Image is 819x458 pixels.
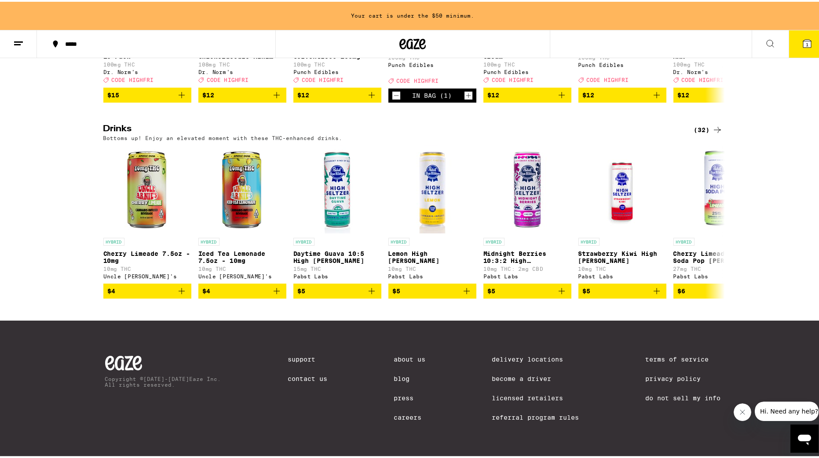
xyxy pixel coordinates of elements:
[108,90,120,97] span: $15
[673,248,761,262] p: Cherry Limeade High Soda Pop [PERSON_NAME] - 25mg
[673,60,761,66] p: 100mg THC
[103,60,191,66] p: 100mg THC
[646,393,721,400] a: Do Not Sell My Info
[298,90,310,97] span: $12
[673,67,761,73] div: Dr. Norm's
[806,40,808,45] span: 1
[483,144,571,282] a: Open page for Midnight Berries 10:3:2 High Seltzer from Pabst Labs
[394,373,425,380] a: Blog
[734,402,751,419] iframe: Close message
[103,86,191,101] button: Add to bag
[293,236,314,244] p: HYBRID
[198,60,286,66] p: 108mg THC
[483,86,571,101] button: Add to bag
[583,90,595,97] span: $12
[397,77,439,82] span: CODE HIGHFRI
[678,286,686,293] span: $6
[103,282,191,297] button: Add to bag
[103,123,680,133] h2: Drinks
[483,67,571,73] div: Punch Edibles
[293,144,381,232] img: Pabst Labs - Daytime Guava 10:5 High Seltzer
[293,272,381,277] div: Pabst Labs
[578,144,666,232] img: Pabst Labs - Strawberry Kiwi High Seltzer
[103,236,124,244] p: HYBRID
[578,144,666,282] a: Open page for Strawberry Kiwi High Seltzer from Pabst Labs
[483,282,571,297] button: Add to bag
[288,354,327,361] a: Support
[103,264,191,270] p: 10mg THC
[673,272,761,277] div: Pabst Labs
[578,86,666,101] button: Add to bag
[488,90,500,97] span: $12
[483,144,571,232] img: Pabst Labs - Midnight Berries 10:3:2 High Seltzer
[492,373,579,380] a: Become a Driver
[392,89,401,98] button: Decrement
[578,282,666,297] button: Add to bag
[103,272,191,277] div: Uncle [PERSON_NAME]'s
[198,248,286,262] p: Iced Tea Lemonade 7.5oz - 10mg
[388,264,476,270] p: 10mg THC
[103,144,191,232] img: Uncle Arnie's - Cherry Limeade 7.5oz - 10mg
[103,133,343,139] p: Bottoms up! Enjoy an elevated moment with these THC-enhanced drinks.
[198,282,286,297] button: Add to bag
[388,272,476,277] div: Pabst Labs
[678,90,690,97] span: $12
[673,86,761,101] button: Add to bag
[578,272,666,277] div: Pabst Labs
[673,282,761,297] button: Add to bag
[103,67,191,73] div: Dr. Norm's
[790,423,819,451] iframe: Button to launch messaging window
[388,144,476,282] a: Open page for Lemon High Seltzer from Pabst Labs
[198,236,219,244] p: HYBRID
[673,236,695,244] p: HYBRID
[492,76,534,81] span: CODE HIGHFRI
[103,144,191,282] a: Open page for Cherry Limeade 7.5oz - 10mg from Uncle Arnie's
[293,248,381,262] p: Daytime Guava 10:5 High [PERSON_NAME]
[492,412,579,419] a: Referral Program Rules
[483,264,571,270] p: 10mg THC: 2mg CBD
[388,236,409,244] p: HYBRID
[105,374,221,386] p: Copyright © [DATE]-[DATE] Eaze Inc. All rights reserved.
[198,86,286,101] button: Add to bag
[293,67,381,73] div: Punch Edibles
[103,248,191,262] p: Cherry Limeade 7.5oz - 10mg
[483,60,571,66] p: 100mg THC
[293,282,381,297] button: Add to bag
[293,264,381,270] p: 15mg THC
[488,286,496,293] span: $5
[203,90,215,97] span: $12
[388,248,476,262] p: Lemon High [PERSON_NAME]
[673,144,761,282] a: Open page for Cherry Limeade High Soda Pop Seltzer - 25mg from Pabst Labs
[755,400,819,419] iframe: Message from company
[112,76,154,81] span: CODE HIGHFRI
[413,90,452,97] div: In Bag (1)
[207,76,249,81] span: CODE HIGHFRI
[388,60,476,66] div: Punch Edibles
[298,286,306,293] span: $5
[198,264,286,270] p: 10mg THC
[583,286,591,293] span: $5
[646,354,721,361] a: Terms of Service
[464,89,473,98] button: Increment
[394,412,425,419] a: Careers
[394,354,425,361] a: About Us
[646,373,721,380] a: Privacy Policy
[578,236,600,244] p: HYBRID
[108,286,116,293] span: $4
[293,60,381,66] p: 100mg THC
[673,264,761,270] p: 27mg THC
[578,60,666,66] div: Punch Edibles
[578,264,666,270] p: 10mg THC
[198,67,286,73] div: Dr. Norm's
[492,354,579,361] a: Delivery Locations
[388,144,476,232] img: Pabst Labs - Lemon High Seltzer
[302,76,344,81] span: CODE HIGHFRI
[394,393,425,400] a: Press
[388,282,476,297] button: Add to bag
[483,272,571,277] div: Pabst Labs
[578,248,666,262] p: Strawberry Kiwi High [PERSON_NAME]
[694,123,723,133] div: (32)
[682,76,724,81] span: CODE HIGHFRI
[587,76,629,81] span: CODE HIGHFRI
